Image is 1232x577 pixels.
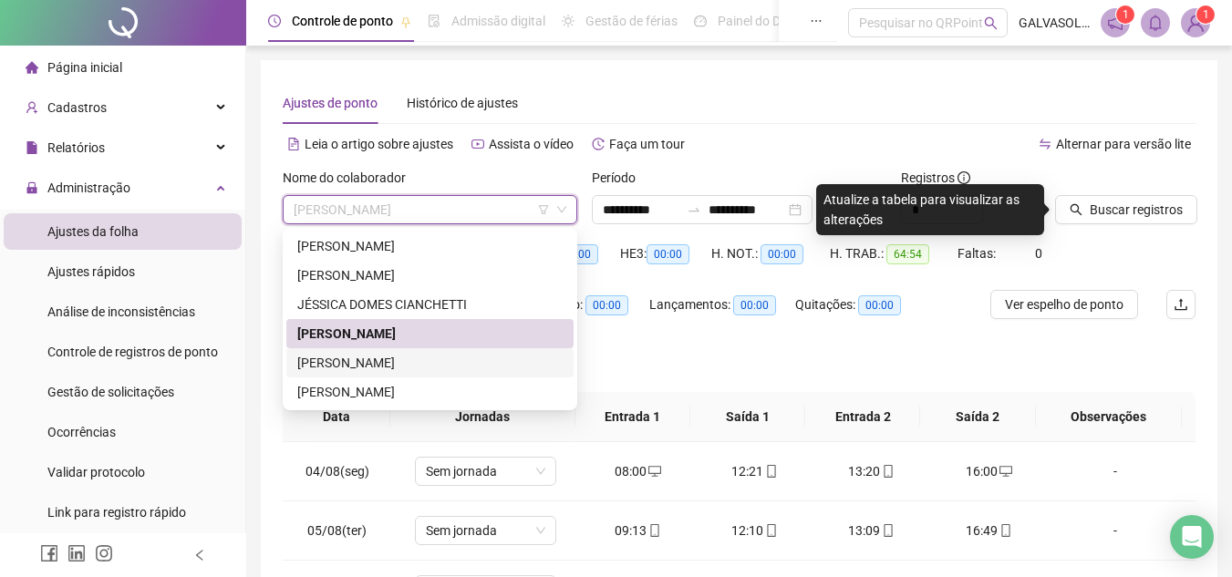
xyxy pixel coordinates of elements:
div: 13:20 [828,461,916,481]
span: Análise de inconsistências [47,304,195,319]
div: VALNECIA SANTOS CONCEIÇÃO [286,348,574,377]
div: [PERSON_NAME] [297,265,563,285]
div: [PERSON_NAME] [297,382,563,402]
div: Quitações: [795,294,923,315]
span: filter [538,204,549,215]
button: Buscar registros [1055,195,1197,224]
img: 82890 [1182,9,1209,36]
span: pushpin [400,16,411,27]
span: instagram [95,544,113,562]
div: Open Intercom Messenger [1170,515,1214,559]
span: Ocorrências [47,425,116,439]
span: info-circle [958,171,970,184]
span: Administração [47,180,130,195]
div: Atualize a tabela para visualizar as alterações [816,184,1044,235]
div: JÉSSICA DOMES CIANCHETTI [286,290,574,319]
span: mobile [763,524,778,537]
span: down [556,204,567,215]
div: EMILY CRUZ SANTOS [286,261,574,290]
div: 16:00 [945,461,1032,481]
button: Ver espelho de ponto [990,290,1138,319]
span: 00:00 [761,244,803,264]
span: Leia o artigo sobre ajustes [305,137,453,151]
span: Controle de registros de ponto [47,345,218,359]
span: mobile [880,524,895,537]
span: Ver espelho de ponto [1005,294,1123,314]
div: - [1061,461,1169,481]
span: mobile [647,524,661,537]
span: Relatórios [47,140,105,155]
span: sun [562,15,575,27]
span: dashboard [694,15,707,27]
span: Observações [1051,407,1167,427]
th: Saída 2 [920,392,1035,442]
span: Gestão de solicitações [47,385,174,399]
span: swap [1039,138,1051,150]
span: to [687,202,701,217]
span: Alternar para versão lite [1056,137,1191,151]
span: 64:54 [886,244,929,264]
span: search [984,16,998,30]
span: ellipsis [810,15,823,27]
div: HE 3: [620,243,711,264]
span: clock-circle [268,15,281,27]
div: JÉSSICA DOMES CIANCHETTI [297,294,563,314]
div: [PERSON_NAME] [297,236,563,256]
span: notification [1107,15,1123,31]
span: Controle de ponto [292,14,393,28]
span: left [193,549,206,562]
span: Página inicial [47,60,122,75]
span: mobile [880,465,895,478]
span: Sem jornada [426,458,545,485]
div: Lançamentos: [649,294,795,315]
span: Link para registro rápido [47,505,186,520]
span: linkedin [67,544,86,562]
span: Cadastros [47,100,107,115]
span: lock [26,181,38,194]
div: [PERSON_NAME] [297,353,563,373]
th: Entrada 1 [575,392,690,442]
span: facebook [40,544,58,562]
sup: 1 [1116,5,1134,24]
div: NATALIA SANTANA MASCARENHAS [286,319,574,348]
span: 04/08(seg) [305,464,369,479]
span: home [26,61,38,74]
th: Data [283,392,390,442]
span: 0 [1035,246,1042,261]
label: Período [592,168,647,188]
span: youtube [471,138,484,150]
span: Sem jornada [426,517,545,544]
span: Faça um tour [609,137,685,151]
span: Validar protocolo [47,465,145,479]
div: 12:10 [711,520,799,541]
th: Observações [1036,392,1182,442]
div: [PERSON_NAME] [297,324,563,344]
span: file-text [287,138,300,150]
span: upload [1174,297,1188,312]
span: Ajustes rápidos [47,264,135,279]
span: Registros [901,168,970,188]
th: Jornadas [390,392,575,442]
span: 00:00 [858,295,901,315]
span: 00:00 [585,295,628,315]
div: 08:00 [595,461,682,481]
div: 16:49 [945,520,1032,541]
span: Assista o vídeo [489,137,574,151]
span: Ajustes de ponto [283,96,378,110]
span: user-add [26,101,38,114]
span: Gestão de férias [585,14,678,28]
div: H. NOT.: [711,243,830,264]
span: bell [1147,15,1164,31]
span: Painel do DP [718,14,789,28]
span: NATALIA SANTANA MASCARENHAS [294,196,566,223]
span: 05/08(ter) [307,523,367,538]
span: file [26,141,38,154]
th: Entrada 2 [805,392,920,442]
span: desktop [647,465,661,478]
span: 00:00 [647,244,689,264]
th: Saída 1 [690,392,805,442]
span: mobile [763,465,778,478]
span: GALVASOL ENERGIA [1019,13,1090,33]
div: H. TRAB.: [830,243,958,264]
span: 1 [1203,8,1209,21]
